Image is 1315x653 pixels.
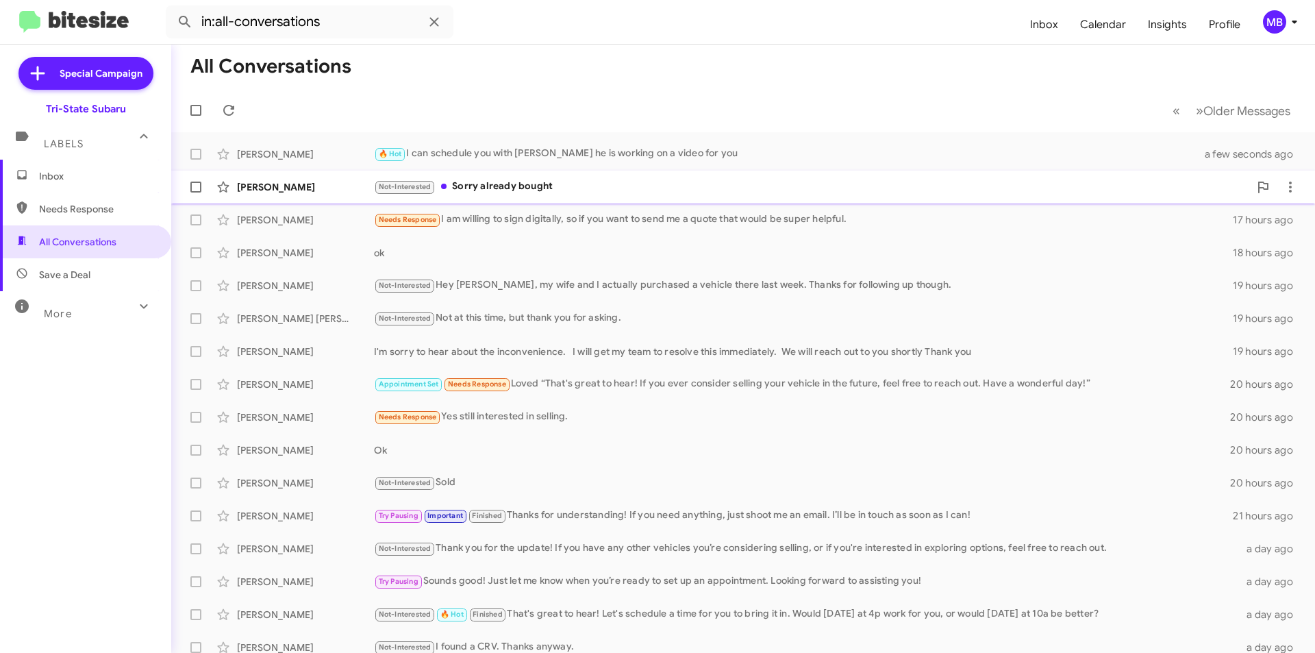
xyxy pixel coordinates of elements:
[374,475,1230,491] div: Sold
[18,57,153,90] a: Special Campaign
[374,574,1238,589] div: Sounds good! Just let me know when you’re ready to set up an appointment. Looking forward to assi...
[237,608,374,621] div: [PERSON_NAME]
[1263,10,1286,34] div: MB
[374,278,1233,293] div: Hey [PERSON_NAME], my wife and I actually purchased a vehicle there last week. Thanks for followi...
[374,541,1238,556] div: Thank you for the update! If you have any other vehicles you’re considering selling, or if you're...
[1251,10,1300,34] button: MB
[237,410,374,424] div: [PERSON_NAME]
[379,412,437,421] span: Needs Response
[427,511,463,520] span: Important
[1165,97,1299,125] nav: Page navigation example
[44,308,72,320] span: More
[237,312,374,325] div: [PERSON_NAME] [PERSON_NAME]
[379,544,431,553] span: Not-Interested
[374,146,1222,162] div: I can schedule you with [PERSON_NAME] he is working on a video for you
[60,66,142,80] span: Special Campaign
[1230,443,1304,457] div: 20 hours ago
[190,56,351,77] h1: All Conversations
[39,169,155,183] span: Inbox
[1233,345,1304,358] div: 19 hours ago
[1233,279,1304,293] div: 19 hours ago
[374,508,1233,523] div: Thanks for understanding! If you need anything, just shoot me an email. I’ll be in touch as soon ...
[237,542,374,556] div: [PERSON_NAME]
[379,149,402,158] span: 🔥 Hot
[379,610,431,619] span: Not-Interested
[1069,5,1137,45] a: Calendar
[379,577,418,586] span: Try Pausing
[1137,5,1198,45] a: Insights
[374,345,1233,358] div: I'm sorry to hear about the inconvenience. I will get my team to resolve this immediately. We wil...
[237,378,374,391] div: [PERSON_NAME]
[237,279,374,293] div: [PERSON_NAME]
[473,610,503,619] span: Finished
[237,476,374,490] div: [PERSON_NAME]
[379,511,418,520] span: Try Pausing
[1238,608,1304,621] div: a day ago
[39,235,116,249] span: All Conversations
[379,215,437,224] span: Needs Response
[39,202,155,216] span: Needs Response
[374,376,1230,392] div: Loved “That's great to hear! If you ever consider selling your vehicle in the future, feel free t...
[1233,213,1304,227] div: 17 hours ago
[1233,246,1304,260] div: 18 hours ago
[374,179,1249,195] div: Sorry already bought
[1233,312,1304,325] div: 19 hours ago
[1238,542,1304,556] div: a day ago
[1173,102,1180,119] span: «
[1019,5,1069,45] a: Inbox
[1238,575,1304,589] div: a day ago
[379,643,431,652] span: Not-Interested
[237,345,374,358] div: [PERSON_NAME]
[379,478,431,487] span: Not-Interested
[237,443,374,457] div: [PERSON_NAME]
[39,268,90,282] span: Save a Deal
[46,102,126,116] div: Tri-State Subaru
[1188,97,1299,125] button: Next
[1230,378,1304,391] div: 20 hours ago
[1230,476,1304,490] div: 20 hours ago
[379,182,431,191] span: Not-Interested
[379,380,439,389] span: Appointment Set
[1164,97,1188,125] button: Previous
[448,380,506,389] span: Needs Response
[237,246,374,260] div: [PERSON_NAME]
[1222,147,1304,161] div: a few seconds ago
[440,610,464,619] span: 🔥 Hot
[237,213,374,227] div: [PERSON_NAME]
[237,509,374,523] div: [PERSON_NAME]
[374,409,1230,425] div: Yes still interested in selling.
[237,575,374,589] div: [PERSON_NAME]
[166,5,453,38] input: Search
[472,511,502,520] span: Finished
[237,180,374,194] div: [PERSON_NAME]
[1233,509,1304,523] div: 21 hours ago
[1198,5,1251,45] a: Profile
[374,443,1230,457] div: Ok
[237,147,374,161] div: [PERSON_NAME]
[44,138,84,150] span: Labels
[379,314,431,323] span: Not-Interested
[1230,410,1304,424] div: 20 hours ago
[374,212,1233,227] div: I am willing to sign digitally, so if you want to send me a quote that would be super helpful.
[379,281,431,290] span: Not-Interested
[374,606,1238,622] div: That's great to hear! Let's schedule a time for you to bring it in. Would [DATE] at 4p work for y...
[1203,103,1290,119] span: Older Messages
[1196,102,1203,119] span: »
[374,246,1233,260] div: ok
[374,310,1233,326] div: Not at this time, but thank you for asking.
